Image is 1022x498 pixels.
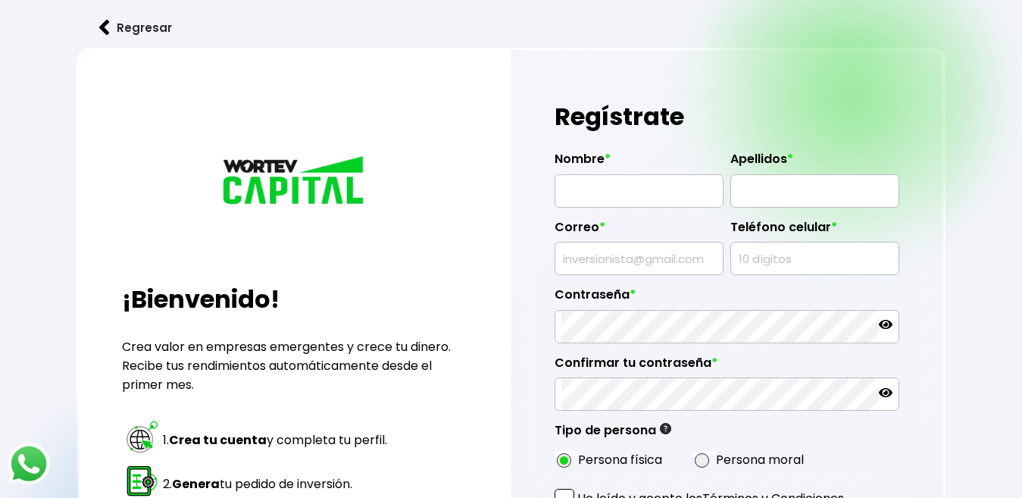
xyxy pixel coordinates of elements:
[555,355,899,378] label: Confirmar tu contraseña
[716,450,804,469] label: Persona moral
[122,337,467,394] p: Crea valor en empresas emergentes y crece tu dinero. Recibe tus rendimientos automáticamente desd...
[77,8,945,48] a: flecha izquierdaRegresar
[555,94,899,139] h1: Regístrate
[555,423,671,446] label: Tipo de persona
[578,450,662,469] label: Persona física
[730,220,899,243] label: Teléfono celular
[77,8,195,48] button: Regresar
[124,419,160,455] img: paso 1
[172,475,220,493] strong: Genera
[737,243,892,274] input: 10 dígitos
[169,431,267,449] strong: Crea tu cuenta
[555,152,724,174] label: Nombre
[660,423,671,434] img: gfR76cHglkPwleuBLjWdxeZVvX9Wp6JBDmjRYY8JYDQn16A2ICN00zLTgIroGa6qie5tIuWH7V3AapTKqzv+oMZsGfMUqL5JM...
[730,152,899,174] label: Apellidos
[555,220,724,243] label: Correo
[555,287,899,310] label: Contraseña
[8,443,50,485] img: logos_whatsapp-icon.242b2217.svg
[219,154,370,210] img: logo_wortev_capital
[162,418,391,461] td: 1. y completa tu perfil.
[122,281,467,318] h2: ¡Bienvenido!
[99,20,110,36] img: flecha izquierda
[561,243,717,274] input: inversionista@gmail.com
